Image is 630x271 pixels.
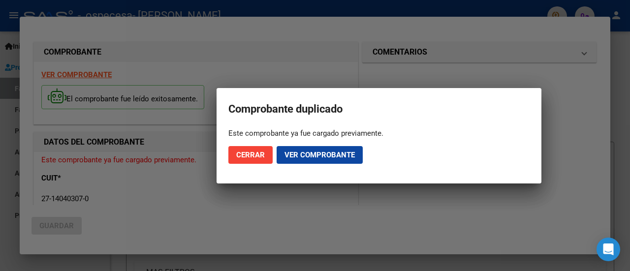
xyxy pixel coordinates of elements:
[228,100,530,119] h2: Comprobante duplicado
[236,151,265,159] span: Cerrar
[277,146,363,164] button: Ver comprobante
[597,238,620,261] div: Open Intercom Messenger
[284,151,355,159] span: Ver comprobante
[228,146,273,164] button: Cerrar
[228,128,530,138] div: Este comprobante ya fue cargado previamente.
